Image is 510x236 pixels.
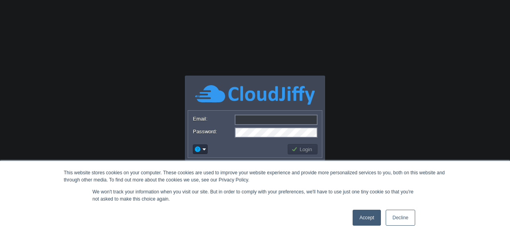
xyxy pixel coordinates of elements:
[353,210,381,226] a: Accept
[92,188,418,203] p: We won't track your information when you visit our site. But in order to comply with your prefere...
[195,84,315,106] img: CloudJiffy
[64,169,446,183] div: This website stores cookies on your computer. These cookies are used to improve your website expe...
[193,115,234,123] label: Email:
[291,146,314,153] button: Login
[193,127,234,136] label: Password:
[386,210,415,226] a: Decline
